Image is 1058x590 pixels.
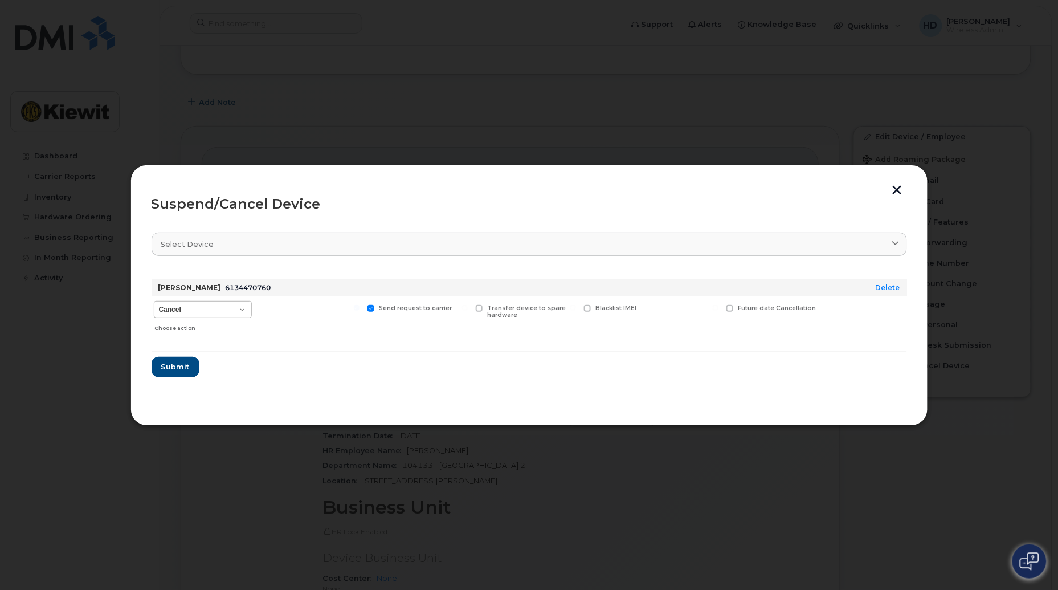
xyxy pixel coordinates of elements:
span: 6134470760 [226,283,271,292]
input: Blacklist IMEI [570,305,576,311]
a: Delete [876,283,900,292]
span: Select device [161,239,214,250]
input: Send request to carrier [354,305,360,311]
span: Blacklist IMEI [595,304,636,312]
div: Choose action [154,319,251,333]
button: Submit [152,357,199,377]
img: Open chat [1020,552,1039,571]
span: Send request to carrier [379,304,452,312]
span: Transfer device to spare hardware [487,304,566,319]
input: Transfer device to spare hardware [462,305,468,311]
strong: [PERSON_NAME] [158,283,221,292]
span: Submit [161,361,190,372]
span: Future date Cancellation [738,304,816,312]
a: Select device [152,233,907,256]
input: Future date Cancellation [713,305,718,311]
div: Suspend/Cancel Device [152,197,907,211]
